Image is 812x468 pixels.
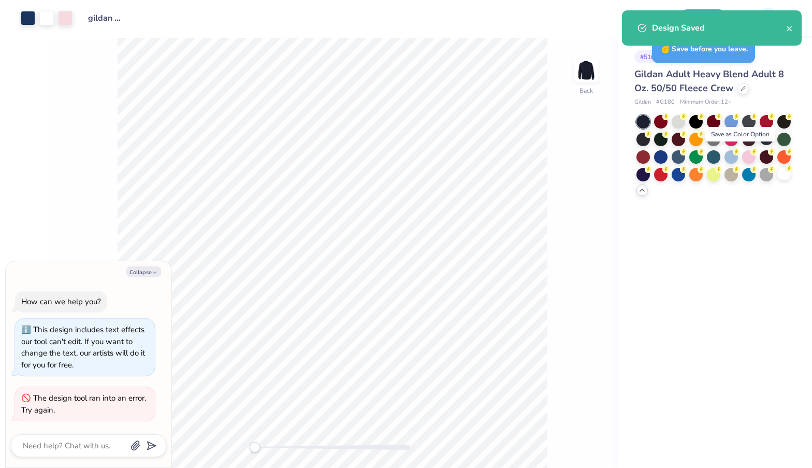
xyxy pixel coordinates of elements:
[741,8,784,29] a: AS
[126,266,161,277] button: Collapse
[705,127,775,141] div: Save as Color Option
[758,8,779,29] img: Alexa Spagna
[21,296,101,307] div: How can we help you?
[80,8,131,29] input: Untitled Design
[21,324,145,370] div: This design includes text effects our tool can't edit. If you want to change the text, our artist...
[21,393,146,415] div: The design tool ran into an error. Try again.
[652,22,786,34] div: Design Saved
[250,442,260,452] div: Accessibility label
[786,22,793,34] button: close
